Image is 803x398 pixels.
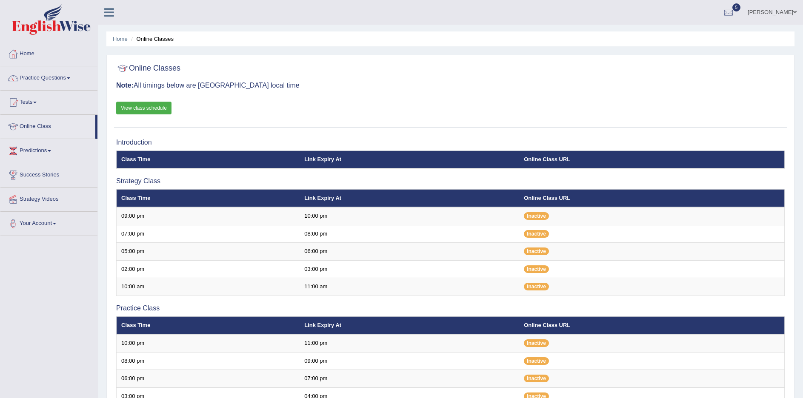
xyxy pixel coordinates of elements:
td: 09:00 pm [117,207,300,225]
td: 10:00 am [117,278,300,296]
span: 5 [732,3,741,11]
td: 03:00 pm [300,260,519,278]
a: Strategy Videos [0,188,97,209]
td: 09:00 pm [300,352,519,370]
th: Online Class URL [519,189,784,207]
h3: Introduction [116,139,785,146]
h2: Online Classes [116,62,180,75]
span: Inactive [524,212,549,220]
th: Link Expiry At [300,151,519,168]
td: 07:00 pm [300,370,519,388]
th: Link Expiry At [300,316,519,334]
span: Inactive [524,339,549,347]
a: View class schedule [116,102,171,114]
td: 06:00 pm [117,370,300,388]
a: Your Account [0,212,97,233]
a: Home [113,36,128,42]
b: Note: [116,82,134,89]
th: Link Expiry At [300,189,519,207]
span: Inactive [524,283,549,290]
td: 11:00 am [300,278,519,296]
td: 11:00 pm [300,334,519,352]
span: Inactive [524,230,549,238]
td: 10:00 pm [300,207,519,225]
th: Class Time [117,189,300,207]
span: Inactive [524,357,549,365]
th: Online Class URL [519,151,784,168]
span: Inactive [524,265,549,273]
a: Home [0,42,97,63]
th: Class Time [117,316,300,334]
a: Tests [0,91,97,112]
a: Predictions [0,139,97,160]
a: Success Stories [0,163,97,185]
td: 10:00 pm [117,334,300,352]
span: Inactive [524,247,549,255]
td: 02:00 pm [117,260,300,278]
td: 06:00 pm [300,243,519,261]
h3: All timings below are [GEOGRAPHIC_DATA] local time [116,82,785,89]
a: Practice Questions [0,66,97,88]
li: Online Classes [129,35,174,43]
td: 08:00 pm [300,225,519,243]
td: 07:00 pm [117,225,300,243]
td: 05:00 pm [117,243,300,261]
a: Online Class [0,115,95,136]
h3: Practice Class [116,304,785,312]
h3: Strategy Class [116,177,785,185]
span: Inactive [524,375,549,382]
td: 08:00 pm [117,352,300,370]
th: Online Class URL [519,316,784,334]
th: Class Time [117,151,300,168]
